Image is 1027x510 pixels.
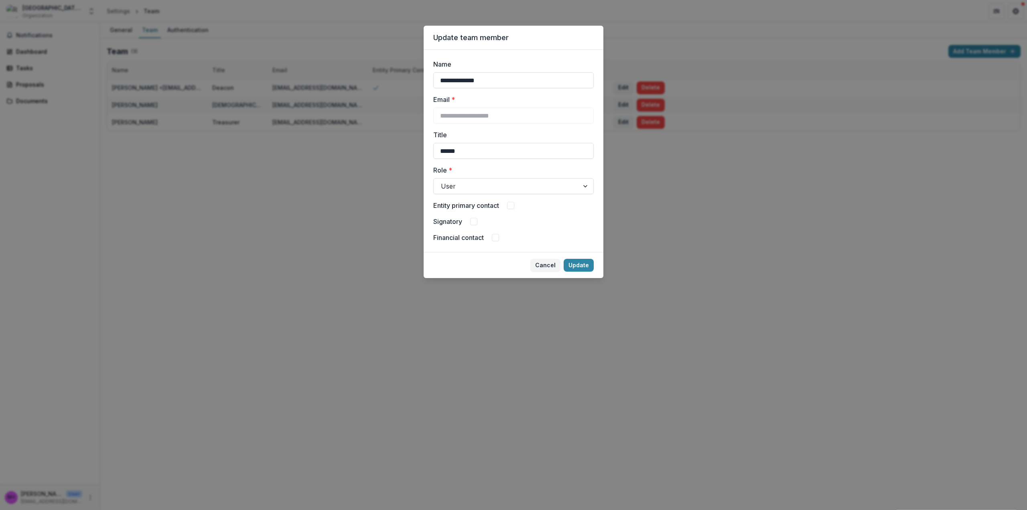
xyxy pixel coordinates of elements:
[433,95,589,104] label: Email
[433,233,484,242] label: Financial contact
[424,26,603,50] header: Update team member
[433,165,589,175] label: Role
[433,217,462,226] label: Signatory
[433,130,589,140] label: Title
[530,259,560,272] button: Cancel
[433,201,499,210] label: Entity primary contact
[564,259,594,272] button: Update
[433,59,589,69] label: Name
